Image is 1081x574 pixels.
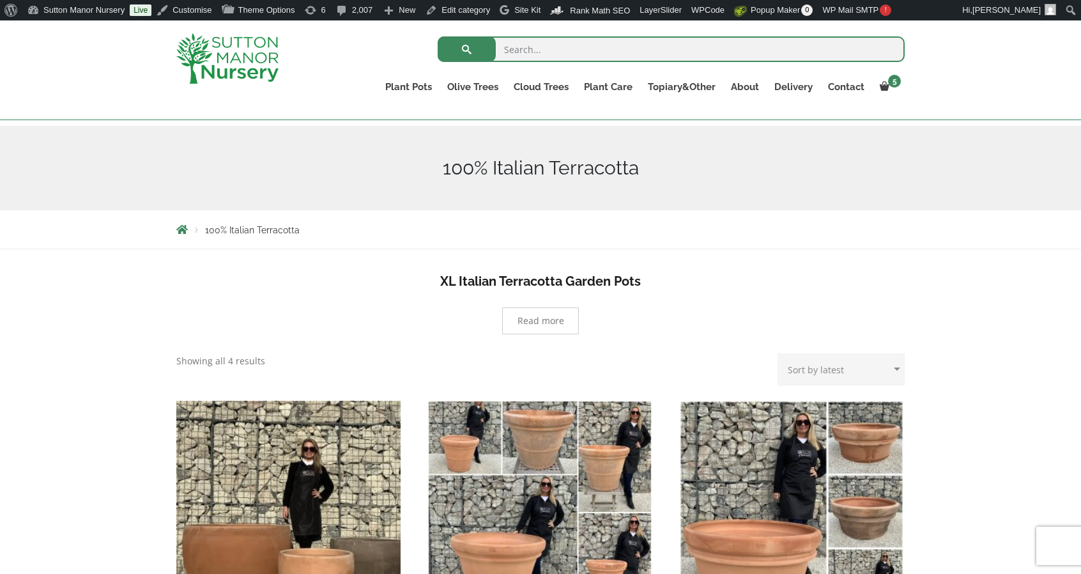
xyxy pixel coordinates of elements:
[205,225,300,235] span: 100% Italian Terracotta
[506,78,576,96] a: Cloud Trees
[570,6,630,15] span: Rank Math SEO
[176,353,265,369] p: Showing all 4 results
[872,78,905,96] a: 5
[880,4,891,16] span: !
[888,75,901,88] span: 5
[767,78,820,96] a: Delivery
[440,78,506,96] a: Olive Trees
[514,5,540,15] span: Site Kit
[640,78,723,96] a: Topiary&Other
[176,33,279,84] img: logo
[778,353,905,385] select: Shop order
[378,78,440,96] a: Plant Pots
[576,78,640,96] a: Plant Care
[438,36,905,62] input: Search...
[723,78,767,96] a: About
[517,316,564,325] span: Read more
[801,4,813,16] span: 0
[130,4,151,16] a: Live
[176,224,905,235] nav: Breadcrumbs
[972,5,1041,15] span: [PERSON_NAME]
[820,78,872,96] a: Contact
[440,274,641,289] b: XL Italian Terracotta Garden Pots
[176,157,905,180] h1: 100% Italian Terracotta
